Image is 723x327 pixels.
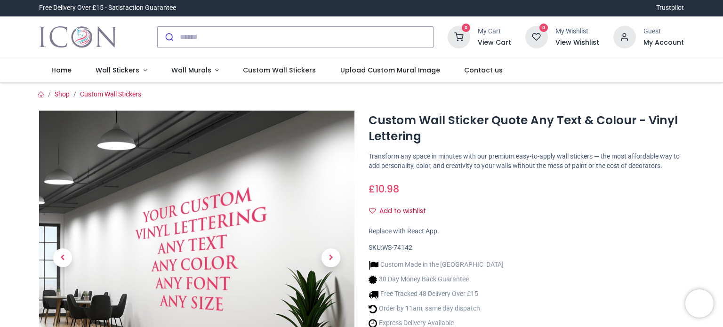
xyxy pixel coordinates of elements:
[369,304,504,314] li: Order by 11am, same day dispatch
[340,65,440,75] span: Upload Custom Mural Image
[321,248,340,267] span: Next
[555,27,599,36] div: My Wishlist
[369,289,504,299] li: Free Tracked 48 Delivery Over £15
[369,207,376,214] i: Add to wishlist
[369,243,684,253] div: SKU:
[159,58,231,83] a: Wall Murals
[448,32,470,40] a: 0
[369,182,399,196] span: £
[96,65,139,75] span: Wall Stickers
[39,24,117,50] img: Icon Wall Stickers
[369,227,684,236] div: Replace with React App.
[525,32,548,40] a: 0
[643,38,684,48] a: My Account
[51,65,72,75] span: Home
[462,24,471,32] sup: 0
[171,65,211,75] span: Wall Murals
[369,112,684,145] h1: Custom Wall Sticker Quote Any Text & Colour - Vinyl Lettering
[39,3,176,13] div: Free Delivery Over £15 - Satisfaction Guarantee
[643,27,684,36] div: Guest
[39,24,117,50] a: Logo of Icon Wall Stickers
[375,182,399,196] span: 10.98
[369,275,504,285] li: 30 Day Money Back Guarantee
[243,65,316,75] span: Custom Wall Stickers
[656,3,684,13] a: Trustpilot
[464,65,503,75] span: Contact us
[685,289,714,318] iframe: Brevo live chat
[478,27,511,36] div: My Cart
[158,27,180,48] button: Submit
[555,38,599,48] a: View Wishlist
[478,38,511,48] a: View Cart
[369,203,434,219] button: Add to wishlistAdd to wishlist
[539,24,548,32] sup: 0
[55,90,70,98] a: Shop
[369,152,684,170] p: Transform any space in minutes with our premium easy-to-apply wall stickers — the most affordable...
[80,90,141,98] a: Custom Wall Stickers
[369,260,504,270] li: Custom Made in the [GEOGRAPHIC_DATA]
[53,248,72,267] span: Previous
[382,244,412,251] span: WS-74142
[83,58,159,83] a: Wall Stickers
